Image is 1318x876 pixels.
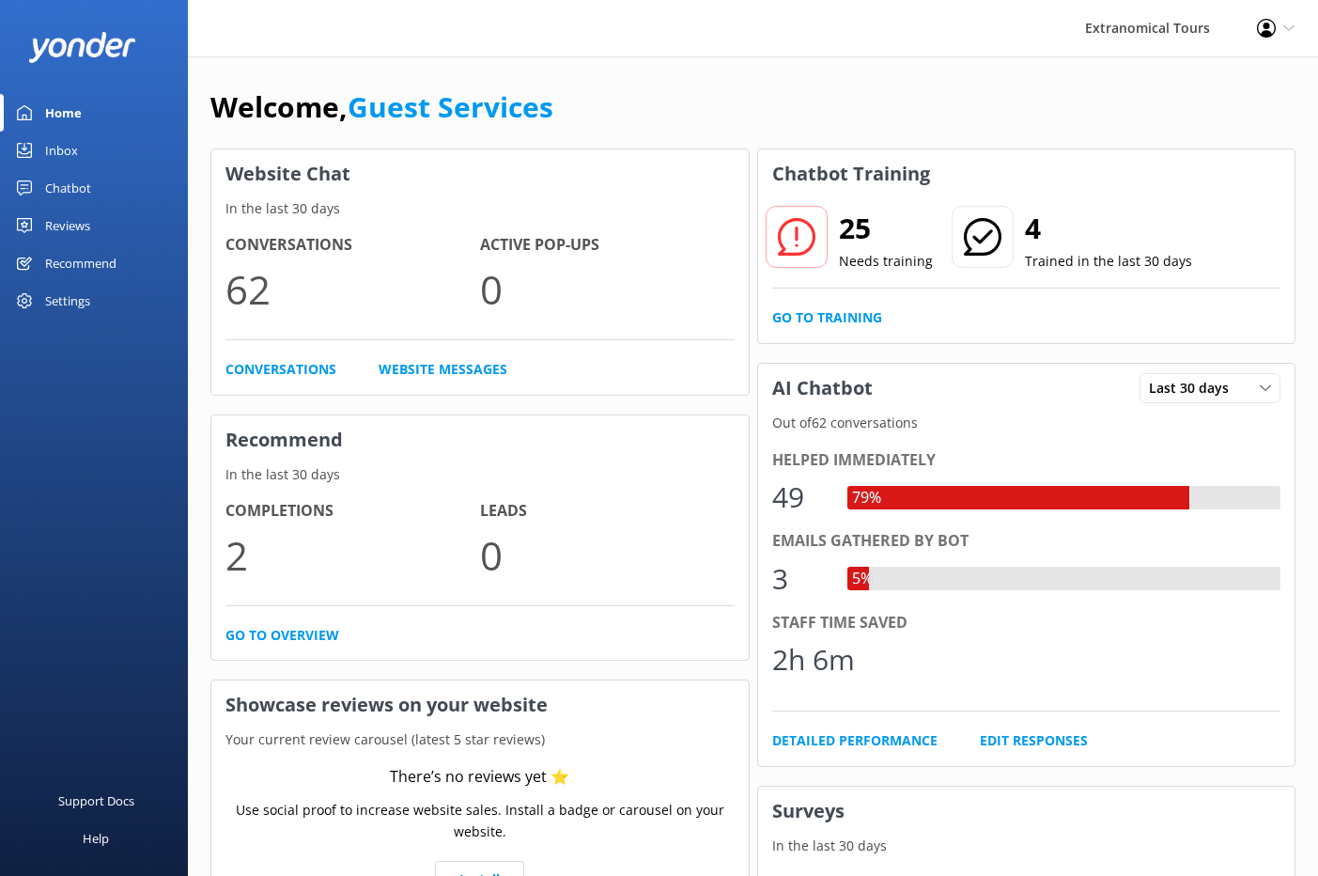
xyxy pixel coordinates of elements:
[211,149,749,198] h3: Website Chat
[772,556,829,602] div: 3
[45,169,91,207] div: Chatbot
[772,611,1281,635] div: Staff time saved
[772,730,938,751] a: Detailed Performance
[1149,378,1240,399] span: Last 30 days
[980,730,1088,751] a: Edit Responses
[758,364,887,413] h3: AI Chatbot
[772,475,829,520] div: 49
[758,149,944,198] h3: Chatbot Training
[211,729,749,750] p: Your current review carousel (latest 5 star reviews)
[58,782,134,820] div: Support Docs
[45,94,82,132] div: Home
[772,637,855,682] div: 2h 6m
[772,448,1281,473] div: Helped immediately
[225,499,480,524] h4: Completions
[225,524,480,587] p: 2
[480,233,735,258] h4: Active Pop-ups
[211,198,749,219] p: In the last 30 days
[83,820,109,857] div: Help
[45,207,90,244] div: Reviews
[211,415,749,464] h3: Recommend
[480,258,735,321] p: 0
[28,32,136,63] img: yonder-white-logo.png
[211,680,749,729] h3: Showcase reviews on your website
[390,765,569,790] div: There’s no reviews yet ⭐
[348,87,553,126] a: Guest Services
[225,233,480,258] h4: Conversations
[847,486,886,510] div: 79%
[772,307,882,328] a: Go to Training
[45,244,116,282] div: Recommend
[210,85,553,130] h1: Welcome,
[45,282,90,320] div: Settings
[772,529,1281,554] div: Emails gathered by bot
[45,132,78,169] div: Inbox
[758,787,1295,836] h3: Surveys
[225,258,480,321] p: 62
[1025,251,1192,272] p: Trained in the last 30 days
[379,359,507,380] a: Website Messages
[847,567,877,591] div: 5%
[225,359,336,380] a: Conversations
[839,206,933,251] h2: 25
[480,524,735,587] p: 0
[211,464,749,485] p: In the last 30 days
[480,499,735,524] h4: Leads
[758,413,1295,433] p: Out of 62 conversations
[225,625,339,646] a: Go to overview
[758,836,1295,856] p: In the last 30 days
[225,800,735,842] p: Use social proof to increase website sales. Install a badge or carousel on your website.
[1025,206,1192,251] h2: 4
[839,251,933,272] p: Needs training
